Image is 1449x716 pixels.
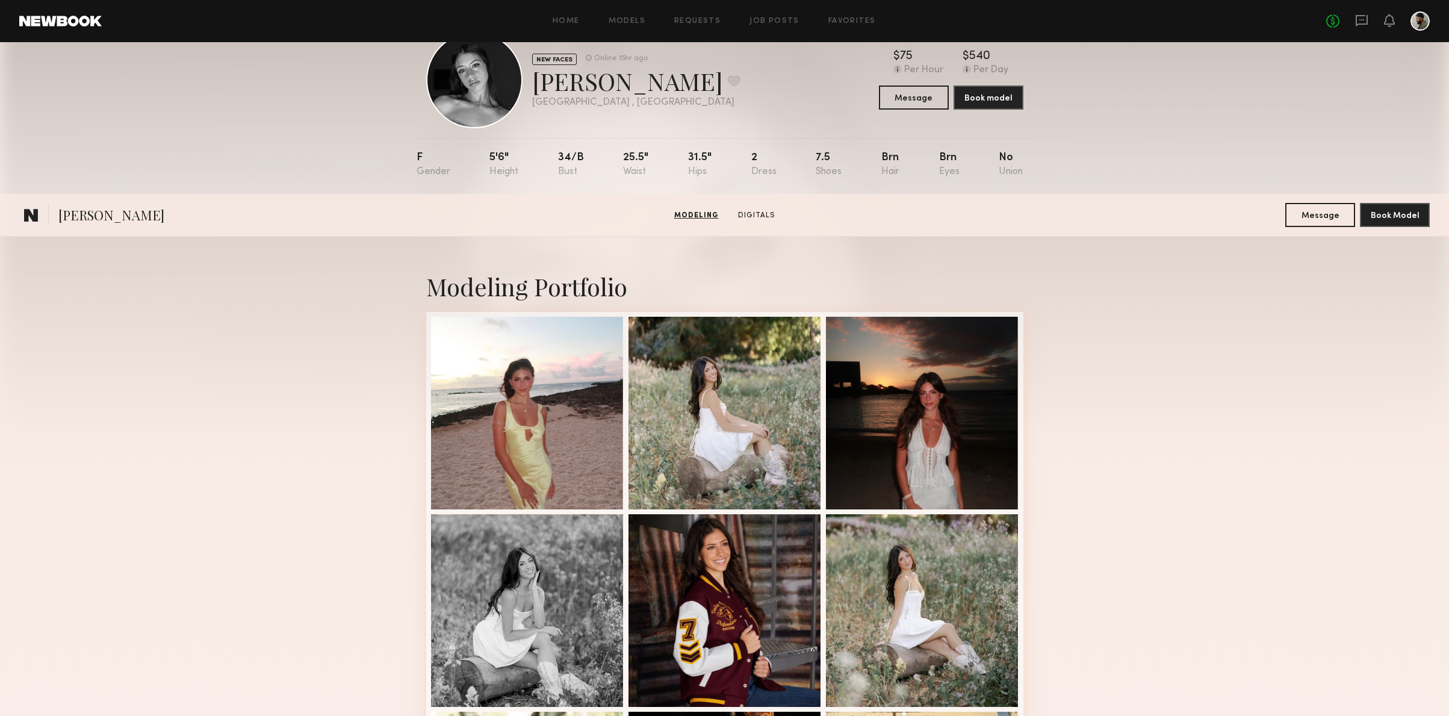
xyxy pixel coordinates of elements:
button: Message [879,86,949,110]
div: Per Hour [904,65,943,76]
div: 25.5" [623,152,648,177]
div: Brn [939,152,960,177]
div: 2 [751,152,777,177]
div: Per Day [973,65,1008,76]
div: Modeling Portfolio [426,270,1023,302]
div: 75 [900,51,913,63]
div: $ [893,51,900,63]
a: Book Model [1360,210,1430,220]
div: Online 15hr ago [594,55,648,63]
div: 5'6" [489,152,518,177]
button: Message [1285,203,1355,227]
div: F [417,152,450,177]
div: No [999,152,1023,177]
div: [GEOGRAPHIC_DATA] , [GEOGRAPHIC_DATA] [532,98,740,108]
span: [PERSON_NAME] [58,206,164,227]
button: Book model [954,86,1023,110]
div: NEW FACES [532,54,577,65]
a: Home [553,17,580,25]
div: Brn [881,152,899,177]
div: 31.5" [688,152,712,177]
a: Models [609,17,645,25]
div: 34/b [558,152,584,177]
a: Digitals [733,210,780,221]
a: Job Posts [749,17,799,25]
div: 540 [969,51,990,63]
a: Requests [674,17,721,25]
a: Favorites [828,17,876,25]
div: 7.5 [816,152,842,177]
a: Modeling [669,210,724,221]
div: $ [963,51,969,63]
button: Book Model [1360,203,1430,227]
div: [PERSON_NAME] [532,65,740,97]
